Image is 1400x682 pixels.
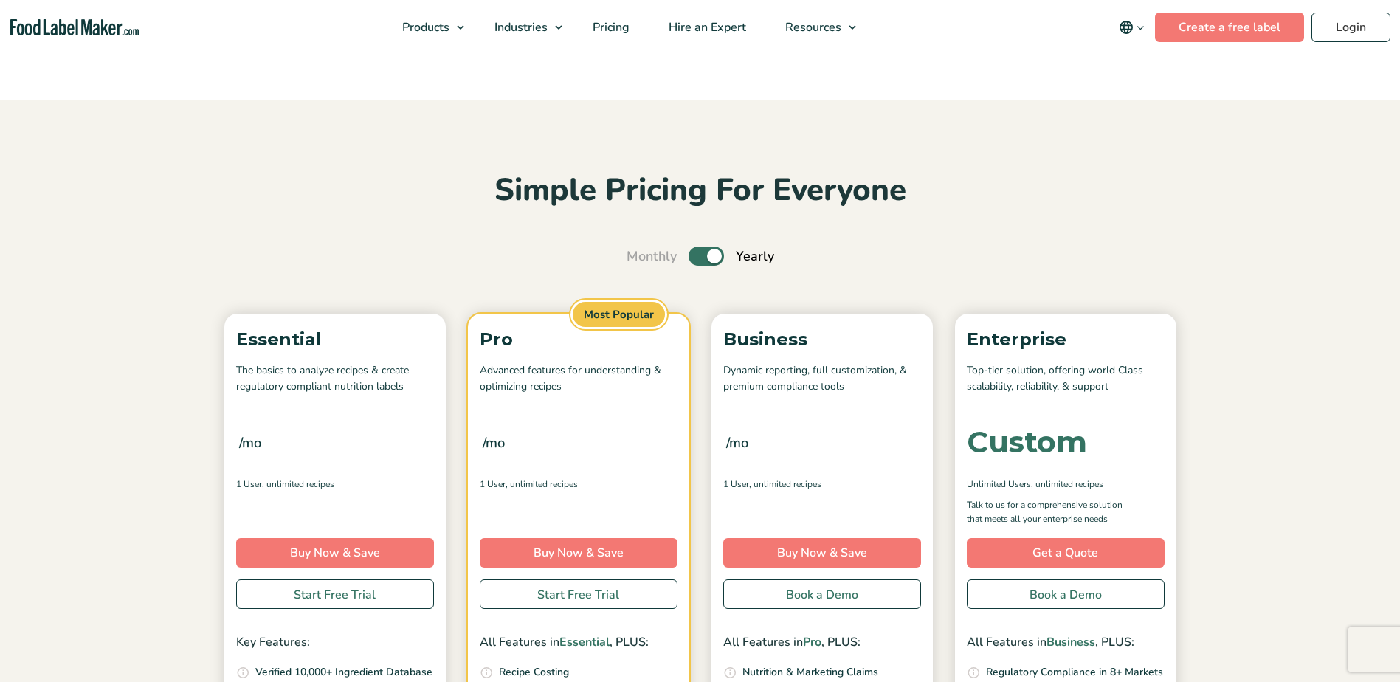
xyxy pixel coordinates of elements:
[967,498,1137,526] p: Talk to us for a comprehensive solution that meets all your enterprise needs
[239,433,261,453] span: /mo
[967,427,1087,457] div: Custom
[967,478,1031,491] span: Unlimited Users
[1046,634,1095,650] span: Business
[480,538,677,568] a: Buy Now & Save
[480,478,506,491] span: 1 User
[723,538,921,568] a: Buy Now & Save
[627,247,677,266] span: Monthly
[723,325,921,354] p: Business
[742,664,878,681] p: Nutrition & Marketing Claims
[236,325,434,354] p: Essential
[255,664,432,681] p: Verified 10,000+ Ingredient Database
[1311,13,1390,42] a: Login
[1031,478,1103,491] span: , Unlimited Recipes
[803,634,821,650] span: Pro
[499,664,569,681] p: Recipe Costing
[723,362,921,396] p: Dynamic reporting, full customization, & premium compliance tools
[236,633,434,652] p: Key Features:
[986,664,1163,681] p: Regulatory Compliance in 8+ Markets
[483,433,505,453] span: /mo
[967,362,1165,396] p: Top-tier solution, offering world Class scalability, reliability, & support
[506,478,578,491] span: , Unlimited Recipes
[236,538,434,568] a: Buy Now & Save
[559,634,610,650] span: Essential
[480,362,677,396] p: Advanced features for understanding & optimizing recipes
[480,633,677,652] p: All Features in , PLUS:
[480,325,677,354] p: Pro
[490,19,549,35] span: Industries
[236,478,262,491] span: 1 User
[723,478,749,491] span: 1 User
[723,579,921,609] a: Book a Demo
[262,478,334,491] span: , Unlimited Recipes
[1155,13,1304,42] a: Create a free label
[689,247,724,266] label: Toggle
[570,300,667,330] span: Most Popular
[967,538,1165,568] a: Get a Quote
[398,19,451,35] span: Products
[736,247,774,266] span: Yearly
[726,433,748,453] span: /mo
[967,633,1165,652] p: All Features in , PLUS:
[664,19,748,35] span: Hire an Expert
[236,362,434,396] p: The basics to analyze recipes & create regulatory compliant nutrition labels
[217,170,1184,211] h2: Simple Pricing For Everyone
[480,579,677,609] a: Start Free Trial
[588,19,631,35] span: Pricing
[967,579,1165,609] a: Book a Demo
[236,579,434,609] a: Start Free Trial
[781,19,843,35] span: Resources
[967,325,1165,354] p: Enterprise
[749,478,821,491] span: , Unlimited Recipes
[723,633,921,652] p: All Features in , PLUS:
